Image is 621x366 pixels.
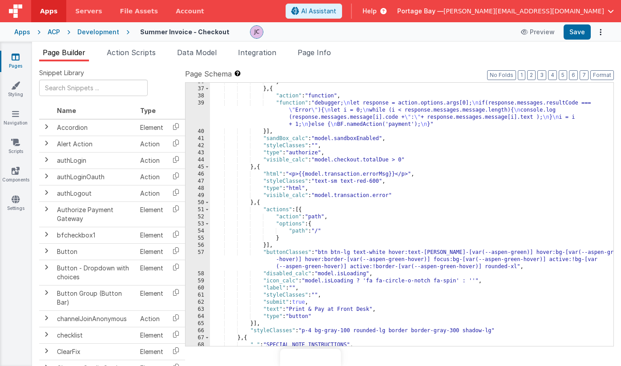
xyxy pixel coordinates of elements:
[185,292,210,299] div: 61
[185,228,210,235] div: 54
[185,164,210,171] div: 45
[537,70,546,80] button: 3
[53,136,137,152] td: Alert Action
[39,80,148,96] input: Search Snippets ...
[185,100,210,128] div: 39
[53,310,137,327] td: channelJoinAnonymous
[185,285,210,292] div: 60
[177,48,217,57] span: Data Model
[301,7,336,16] span: AI Assistant
[53,343,137,360] td: ClearFix
[48,28,60,36] div: ACP
[53,243,137,260] td: Button
[185,221,210,228] div: 53
[594,26,607,38] button: Options
[40,7,57,16] span: Apps
[185,192,210,199] div: 49
[75,7,102,16] span: Servers
[363,7,377,16] span: Help
[185,157,210,164] div: 44
[137,227,167,243] td: Element
[185,135,210,142] div: 41
[53,260,137,285] td: Button - Dropdown with choices
[137,152,167,169] td: Action
[140,107,156,114] span: Type
[397,7,444,16] span: Portage Bay —
[185,334,210,342] div: 67
[590,70,614,80] button: Format
[137,169,167,185] td: Action
[548,70,557,80] button: 4
[298,48,331,57] span: Page Info
[185,199,210,206] div: 50
[516,25,560,39] button: Preview
[250,26,263,38] img: 5d1ca2343d4fbe88511ed98663e9c5d3
[569,70,578,80] button: 6
[518,70,525,80] button: 1
[185,299,210,306] div: 62
[487,70,516,80] button: No Folds
[185,93,210,100] div: 38
[137,285,167,310] td: Element
[286,4,342,19] button: AI Assistant
[53,119,137,136] td: Accordion
[185,128,210,135] div: 40
[57,107,76,114] span: Name
[140,28,230,35] h4: Summer Invoice - Checkout
[580,70,589,80] button: 7
[185,185,210,192] div: 48
[185,235,210,242] div: 55
[137,136,167,152] td: Action
[564,24,591,40] button: Save
[185,313,210,320] div: 64
[53,185,137,201] td: authLogout
[53,169,137,185] td: authLoginOauth
[53,285,137,310] td: Button Group (Button Bar)
[185,249,210,270] div: 57
[185,320,210,327] div: 65
[137,243,167,260] td: Element
[185,178,210,185] div: 47
[43,48,85,57] span: Page Builder
[137,201,167,227] td: Element
[137,185,167,201] td: Action
[185,327,210,334] div: 66
[120,7,158,16] span: File Assets
[53,327,137,343] td: checklist
[185,278,210,285] div: 59
[137,310,167,327] td: Action
[77,28,119,36] div: Development
[14,28,30,36] div: Apps
[53,152,137,169] td: authLogin
[185,213,210,221] div: 52
[527,70,536,80] button: 2
[397,7,614,16] button: Portage Bay — [PERSON_NAME][EMAIL_ADDRESS][DOMAIN_NAME]
[107,48,156,57] span: Action Scripts
[444,7,604,16] span: [PERSON_NAME][EMAIL_ADDRESS][DOMAIN_NAME]
[185,206,210,213] div: 51
[559,70,567,80] button: 5
[185,149,210,157] div: 43
[238,48,276,57] span: Integration
[185,342,210,349] div: 68
[137,327,167,343] td: Element
[137,119,167,136] td: Element
[137,260,167,285] td: Element
[137,343,167,360] td: Element
[185,142,210,149] div: 42
[39,68,84,77] span: Snippet Library
[185,242,210,249] div: 56
[185,85,210,93] div: 37
[185,306,210,313] div: 63
[185,68,232,79] span: Page Schema
[53,227,137,243] td: bfcheckbox1
[185,270,210,278] div: 58
[53,201,137,227] td: Authorize Payment Gateway
[185,171,210,178] div: 46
